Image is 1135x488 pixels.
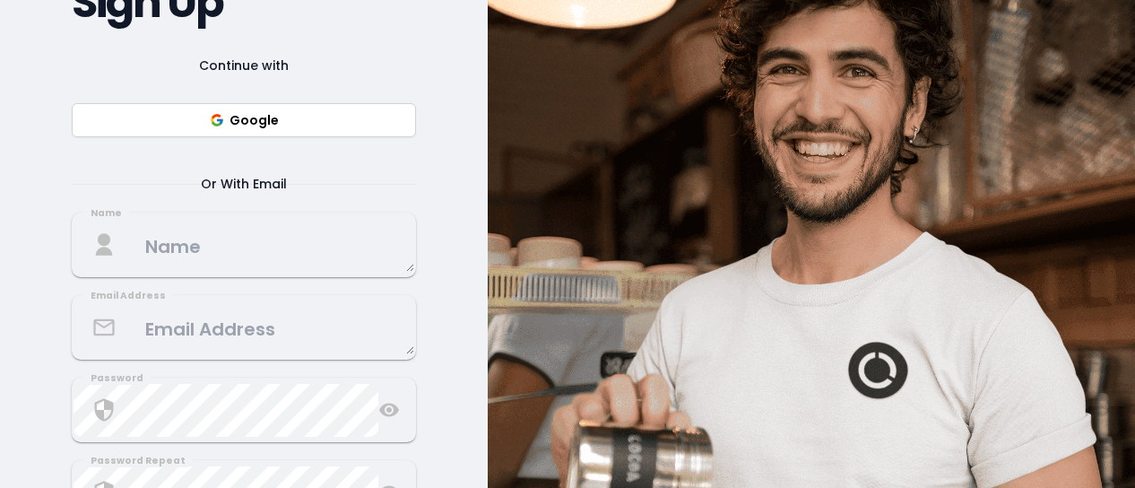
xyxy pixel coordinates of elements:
[83,454,193,468] div: Password Repeat
[83,371,151,386] div: Password
[72,103,416,137] button: Google
[83,206,129,221] div: Name
[83,289,173,303] div: Email Address
[178,55,310,76] span: Continue with
[179,173,308,195] span: Or With Email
